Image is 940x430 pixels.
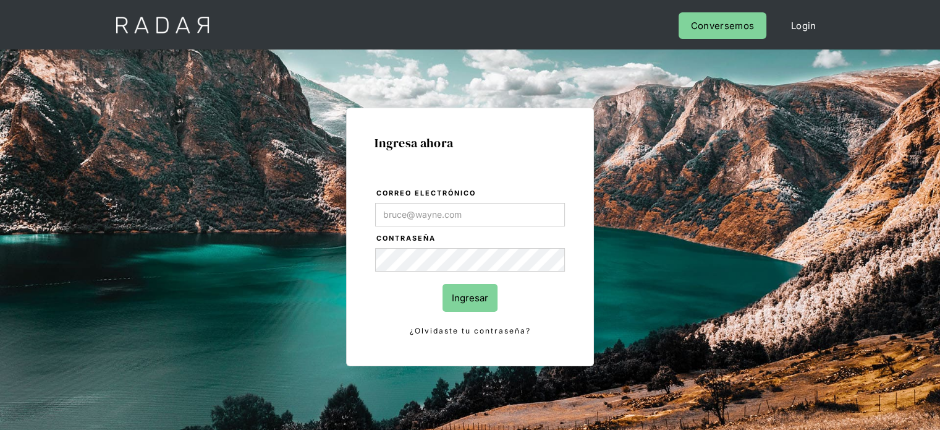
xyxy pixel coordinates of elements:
a: Login [779,12,829,39]
a: ¿Olvidaste tu contraseña? [375,324,565,338]
a: Conversemos [679,12,766,39]
label: Correo electrónico [376,187,565,200]
input: bruce@wayne.com [375,203,565,226]
form: Login Form [375,187,565,338]
label: Contraseña [376,233,565,245]
input: Ingresar [442,284,498,312]
h1: Ingresa ahora [375,136,565,150]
